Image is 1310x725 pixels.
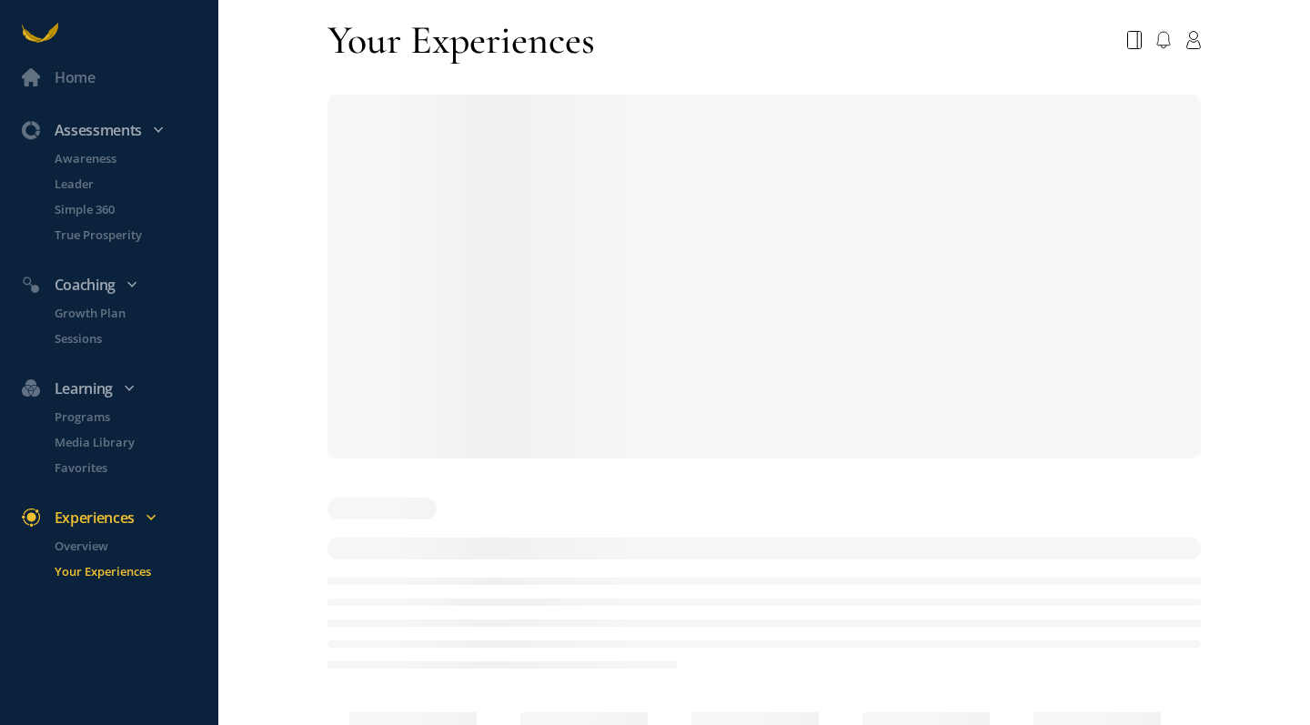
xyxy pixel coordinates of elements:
[33,562,218,580] a: Your Experiences
[33,329,218,347] a: Sessions
[11,118,226,142] div: Assessments
[11,506,226,529] div: Experiences
[55,433,215,451] p: Media Library
[55,458,215,477] p: Favorites
[55,562,215,580] p: Your Experiences
[55,65,96,89] div: Home
[11,377,226,400] div: Learning
[55,329,215,347] p: Sessions
[33,537,218,555] a: Overview
[55,226,215,244] p: True Prosperity
[11,273,226,297] div: Coaching
[33,149,218,167] a: Awareness
[33,200,218,218] a: Simple 360
[33,408,218,426] a: Programs
[33,433,218,451] a: Media Library
[55,149,215,167] p: Awareness
[55,408,215,426] p: Programs
[55,537,215,555] p: Overview
[33,175,218,193] a: Leader
[55,304,215,322] p: Growth Plan
[33,304,218,322] a: Growth Plan
[33,226,218,244] a: True Prosperity
[55,175,215,193] p: Leader
[327,15,595,65] div: Your Experiences
[55,200,215,218] p: Simple 360
[33,458,218,477] a: Favorites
